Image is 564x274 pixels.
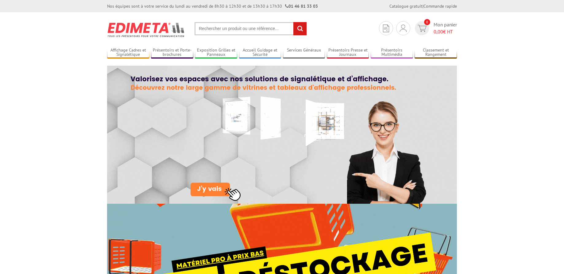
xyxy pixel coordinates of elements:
span: 0 [424,19,430,25]
a: Présentoirs et Porte-brochures [151,48,193,58]
a: devis rapide 0 Mon panier 0,00€ HT [413,21,457,35]
a: Commande rapide [423,3,457,9]
img: devis rapide [418,25,427,32]
img: Présentoir, panneau, stand - Edimeta - PLV, affichage, mobilier bureau, entreprise [107,18,185,41]
img: devis rapide [400,25,407,32]
a: Exposition Grilles et Panneaux [195,48,237,58]
div: Nos équipes sont à votre service du lundi au vendredi de 8h30 à 12h30 et de 13h30 à 17h30 [107,3,318,9]
div: | [389,3,457,9]
img: devis rapide [383,25,389,32]
span: € HT [434,28,457,35]
strong: 01 46 81 33 03 [285,3,318,9]
span: 0,00 [434,29,443,35]
a: Affichage Cadres et Signalétique [107,48,149,58]
a: Présentoirs Multimédia [371,48,413,58]
input: rechercher [293,22,307,35]
input: Rechercher un produit ou une référence... [195,22,307,35]
a: Classement et Rangement [415,48,457,58]
a: Catalogue gratuit [389,3,423,9]
a: Accueil Guidage et Sécurité [239,48,281,58]
span: Mon panier [434,21,457,35]
a: Services Généraux [283,48,325,58]
a: Présentoirs Presse et Journaux [327,48,369,58]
